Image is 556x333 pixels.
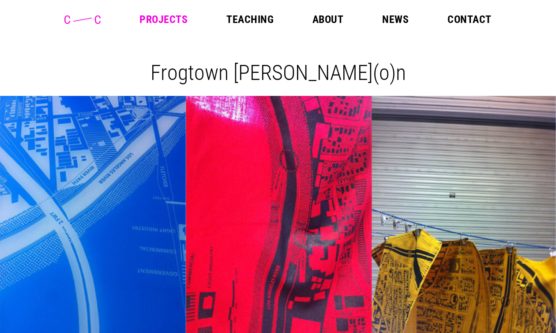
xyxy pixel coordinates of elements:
[312,14,343,25] a: About
[7,60,549,85] h1: Frogtown [PERSON_NAME](o)n
[139,14,188,25] a: Projects
[447,14,491,25] a: Contact
[139,14,491,25] nav: Main Menu
[226,14,274,25] a: Teaching
[382,14,409,25] a: News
